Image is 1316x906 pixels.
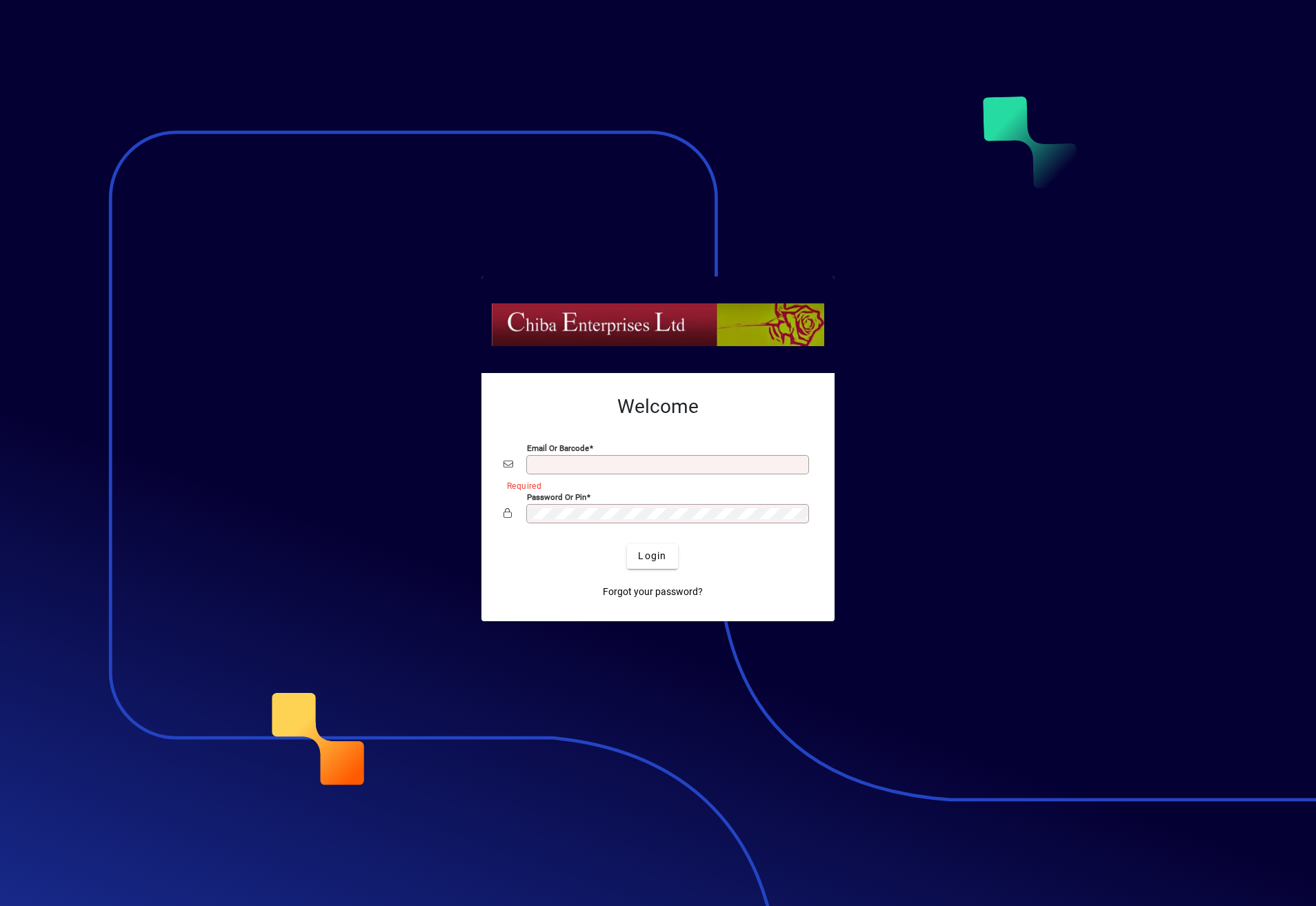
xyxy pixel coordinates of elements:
[504,395,812,419] h2: Welcome
[597,580,708,605] a: Forgot your password?
[527,443,589,452] mat-label: Email or Barcode
[603,585,703,599] span: Forgot your password?
[638,549,666,563] span: Login
[507,478,801,492] mat-error: Required
[527,492,586,501] mat-label: Password or Pin
[627,544,677,569] button: Login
